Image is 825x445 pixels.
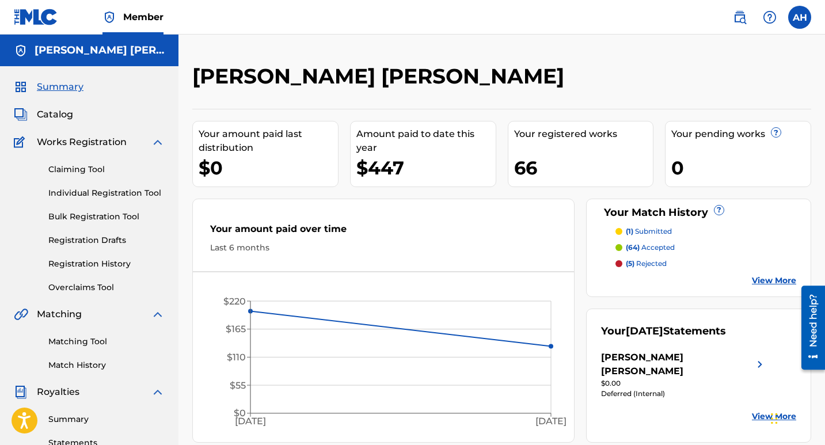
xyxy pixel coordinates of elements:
[151,307,165,321] img: expand
[615,242,796,253] a: (64) accepted
[771,401,778,436] div: Arrastrar
[753,351,767,378] img: right chevron icon
[210,222,557,242] div: Your amount paid over time
[14,135,29,149] img: Works Registration
[48,413,165,425] a: Summary
[192,63,570,89] h2: [PERSON_NAME] [PERSON_NAME]
[615,226,796,237] a: (1) submitted
[514,155,653,181] div: 66
[14,9,58,25] img: MLC Logo
[123,10,164,24] span: Member
[14,385,28,399] img: Royalties
[35,44,165,57] h5: Alan Margarito Hernandez Antonio
[626,325,663,337] span: [DATE]
[48,163,165,176] a: Claiming Tool
[601,205,796,220] div: Your Match History
[14,44,28,58] img: Accounts
[14,108,28,121] img: Catalog
[48,234,165,246] a: Registration Drafts
[514,127,653,141] div: Your registered works
[223,296,246,307] tspan: $220
[37,80,83,94] span: Summary
[37,307,82,321] span: Matching
[151,135,165,149] img: expand
[102,10,116,24] img: Top Rightsholder
[14,80,28,94] img: Summary
[199,155,338,181] div: $0
[615,258,796,269] a: (5) rejected
[48,211,165,223] a: Bulk Registration Tool
[48,282,165,294] a: Overclaims Tool
[671,155,811,181] div: 0
[626,258,667,269] p: rejected
[210,242,557,254] div: Last 6 months
[767,390,825,445] div: Widget de chat
[752,410,796,423] a: View More
[37,135,127,149] span: Works Registration
[601,351,767,399] a: [PERSON_NAME] [PERSON_NAME]right chevron icon$0.00Deferred (Internal)
[728,6,751,29] a: Public Search
[14,108,73,121] a: CatalogCatalog
[767,390,825,445] iframe: Chat Widget
[234,408,246,419] tspan: $0
[227,352,246,363] tspan: $110
[714,206,724,215] span: ?
[535,416,567,427] tspan: [DATE]
[48,258,165,270] a: Registration History
[37,385,79,399] span: Royalties
[356,155,496,181] div: $447
[199,127,338,155] div: Your amount paid last distribution
[48,336,165,348] a: Matching Tool
[626,227,633,235] span: (1)
[226,324,246,334] tspan: $165
[230,380,246,391] tspan: $55
[601,389,767,399] div: Deferred (Internal)
[37,108,73,121] span: Catalog
[771,128,781,137] span: ?
[14,80,83,94] a: SummarySummary
[356,127,496,155] div: Amount paid to date this year
[752,275,796,287] a: View More
[626,226,672,237] p: submitted
[671,127,811,141] div: Your pending works
[758,6,781,29] div: Help
[601,351,753,378] div: [PERSON_NAME] [PERSON_NAME]
[151,385,165,399] img: expand
[235,416,266,427] tspan: [DATE]
[601,324,726,339] div: Your Statements
[626,243,640,252] span: (64)
[626,259,634,268] span: (5)
[793,282,825,374] iframe: Resource Center
[48,187,165,199] a: Individual Registration Tool
[788,6,811,29] div: User Menu
[763,10,777,24] img: help
[626,242,675,253] p: accepted
[48,359,165,371] a: Match History
[601,378,767,389] div: $0.00
[14,307,28,321] img: Matching
[733,10,747,24] img: search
